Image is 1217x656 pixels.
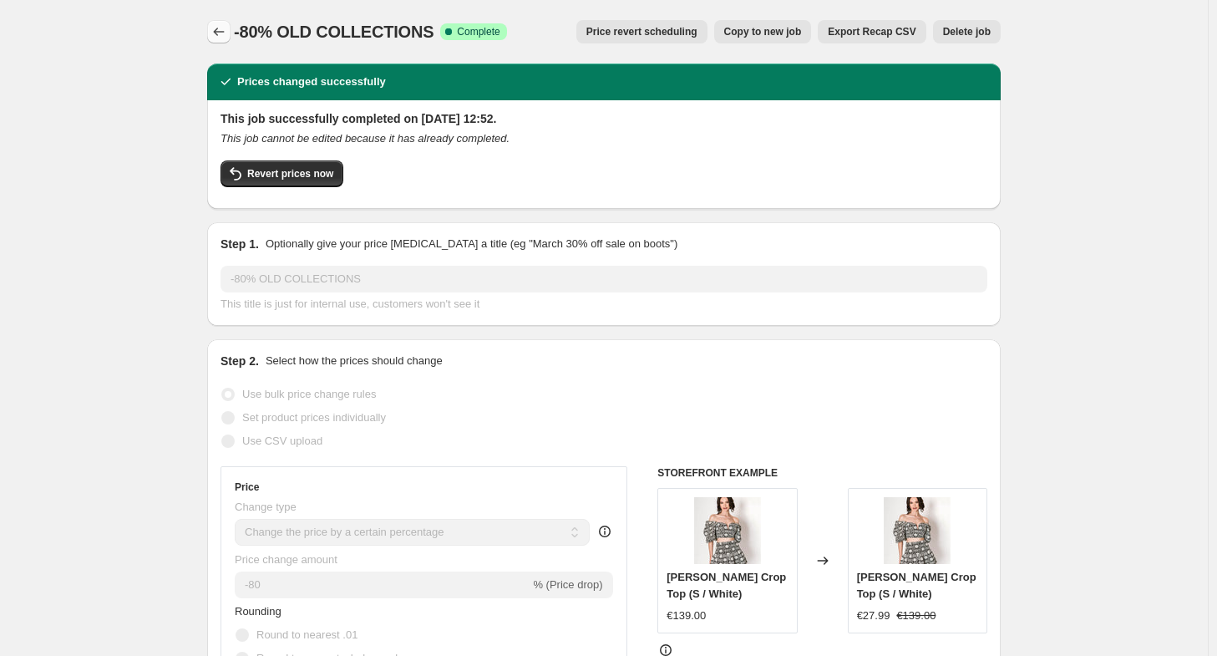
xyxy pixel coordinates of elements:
h2: Step 1. [221,236,259,252]
button: Export Recap CSV [818,20,925,43]
div: help [596,523,613,540]
span: Export Recap CSV [828,25,915,38]
p: Select how the prices should change [266,353,443,369]
span: Rounding [235,605,281,618]
span: [PERSON_NAME] Crop Top (S / White) [667,571,786,600]
button: Copy to new job [714,20,812,43]
i: This job cannot be edited because it has already completed. [221,132,510,145]
span: Use bulk price change rules [242,388,376,400]
button: Price revert scheduling [576,20,707,43]
span: Use CSV upload [242,435,322,447]
span: Price change amount [235,553,337,566]
span: -80% OLD COLLECTIONS [234,23,434,41]
h6: STOREFRONT EXAMPLE [657,466,987,480]
span: Copy to new job [724,25,802,38]
span: Price revert scheduling [586,25,697,38]
h2: This job successfully completed on [DATE] 12:52. [221,110,987,127]
span: Delete job [943,25,991,38]
button: Revert prices now [221,160,343,187]
span: % (Price drop) [533,578,602,591]
input: 30% off holiday sale [221,266,987,292]
div: €27.99 [857,608,890,624]
div: €139.00 [667,608,706,624]
span: Change type [235,501,297,513]
input: -15 [235,572,530,598]
span: This title is just for internal use, customers won't see it [221,297,479,310]
p: Optionally give your price [MEDICAL_DATA] a title (eg "March 30% off sale on boots") [266,236,677,252]
img: MG-AABAC1C1-B769-4F2F-B271-F649DDEE733C_9ffb29a6-d940-4bbd-b05c-876ddd112a8e_80x.jpg [694,497,761,564]
button: Delete job [933,20,1001,43]
h2: Prices changed successfully [237,74,386,90]
span: Set product prices individually [242,411,386,424]
img: MG-AABAC1C1-B769-4F2F-B271-F649DDEE733C_9ffb29a6-d940-4bbd-b05c-876ddd112a8e_80x.jpg [884,497,951,564]
h2: Step 2. [221,353,259,369]
span: Complete [457,25,499,38]
span: Revert prices now [247,167,333,181]
h3: Price [235,481,259,494]
button: Price change jobs [207,20,231,43]
strike: €139.00 [896,608,936,624]
span: Round to nearest .01 [256,628,357,641]
span: [PERSON_NAME] Crop Top (S / White) [857,571,976,600]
